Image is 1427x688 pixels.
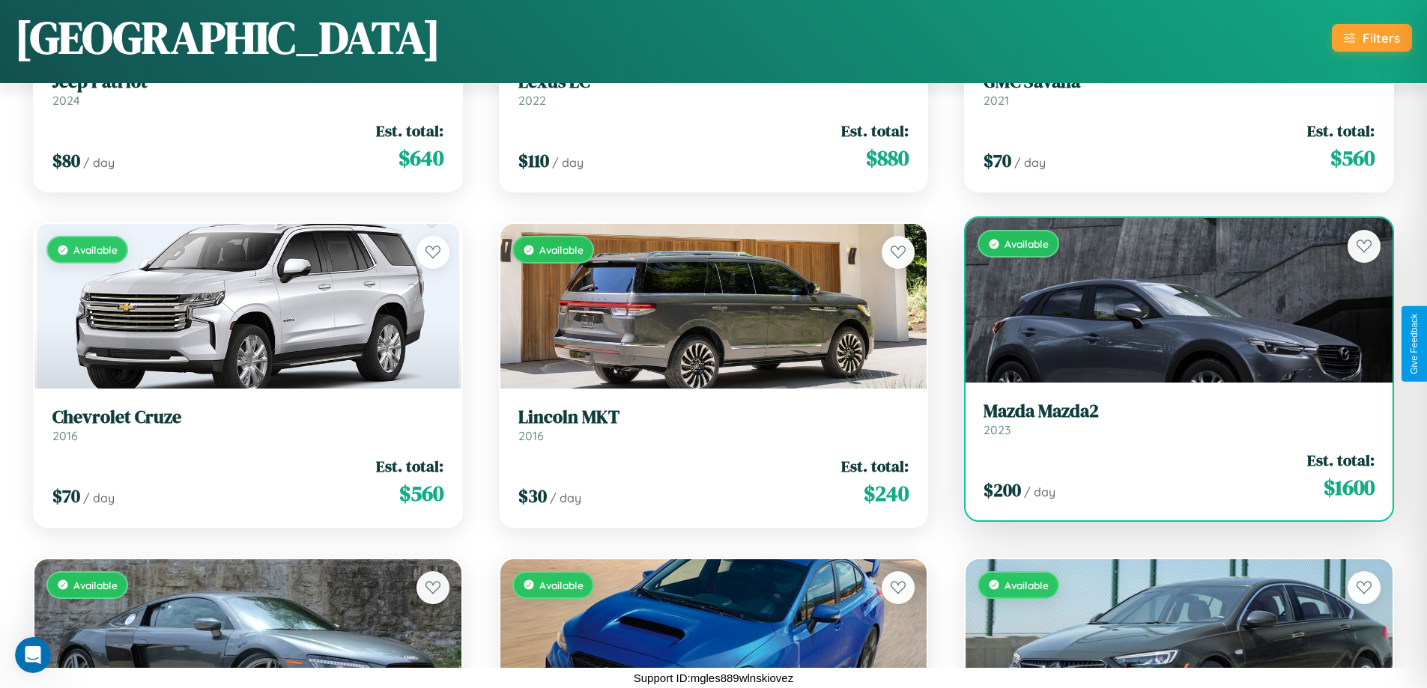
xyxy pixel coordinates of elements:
span: $ 640 [399,143,443,173]
span: Est. total: [1307,120,1375,141]
a: Chevrolet Cruze2016 [52,407,443,443]
span: $ 1600 [1324,472,1375,502]
span: Est. total: [376,120,443,141]
span: $ 70 [52,484,80,508]
h3: Lincoln MKT [518,407,909,428]
span: Est. total: [376,455,443,477]
p: Support ID: mgles889wlnskiovez [634,668,793,688]
h3: Mazda Mazda2 [984,401,1375,422]
span: Est. total: [841,120,909,141]
iframe: Intercom live chat [15,637,51,673]
h3: Chevrolet Cruze [52,407,443,428]
a: Lexus LC2022 [518,71,909,108]
span: $ 560 [1330,143,1375,173]
span: / day [83,490,115,505]
span: Available [1005,237,1049,250]
span: $ 240 [864,478,909,508]
span: Available [73,579,118,591]
span: 2024 [52,93,80,108]
span: $ 30 [518,484,547,508]
span: $ 80 [52,148,80,173]
span: Available [539,579,584,591]
span: Available [539,243,584,256]
span: / day [552,155,584,170]
span: 2023 [984,422,1011,437]
a: Jeep Patriot2024 [52,71,443,108]
span: $ 880 [866,143,909,173]
span: $ 70 [984,148,1011,173]
h1: [GEOGRAPHIC_DATA] [15,7,440,68]
div: Filters [1363,30,1400,46]
span: / day [550,490,581,505]
span: 2016 [518,428,544,443]
span: Available [1005,579,1049,591]
span: $ 560 [399,478,443,508]
a: GMC Savana2021 [984,71,1375,108]
div: Give Feedback [1409,314,1420,374]
span: 2022 [518,93,546,108]
span: Available [73,243,118,256]
a: Mazda Mazda22023 [984,401,1375,437]
button: Filters [1332,24,1412,52]
a: Lincoln MKT2016 [518,407,909,443]
span: / day [1024,484,1055,499]
span: $ 110 [518,148,549,173]
span: 2016 [52,428,78,443]
span: 2021 [984,93,1009,108]
span: Est. total: [1307,449,1375,471]
span: $ 200 [984,478,1021,502]
span: / day [83,155,115,170]
span: / day [1014,155,1046,170]
span: Est. total: [841,455,909,477]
